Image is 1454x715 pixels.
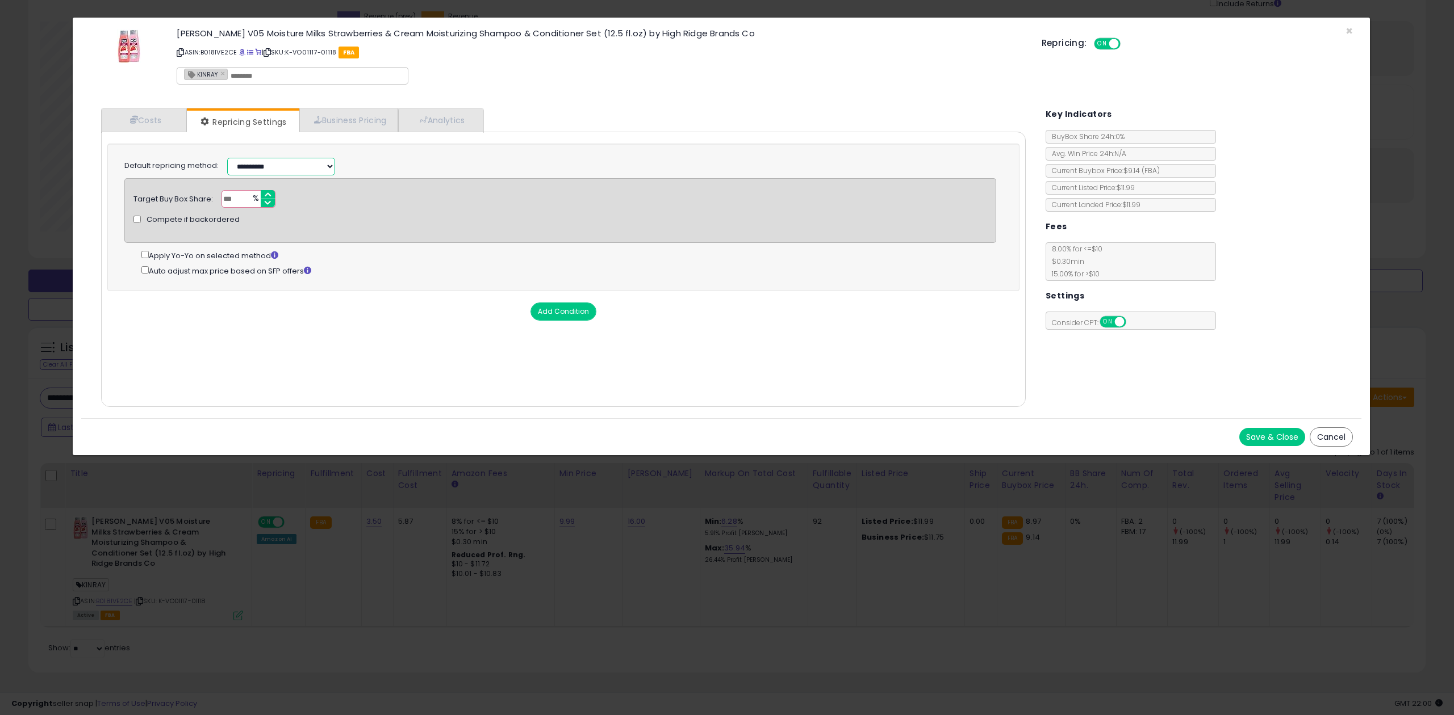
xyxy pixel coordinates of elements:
[1046,269,1100,279] span: 15.00 % for > $10
[177,43,1024,61] p: ASIN: B018IVE2CE | SKU: K-VO01117-01118
[185,69,218,79] span: KINRAY
[1046,256,1084,266] span: $0.30 min
[1046,318,1141,327] span: Consider CPT:
[1046,132,1125,141] span: BuyBox Share 24h: 0%
[1095,39,1109,49] span: ON
[255,48,261,57] a: Your listing only
[246,191,264,208] span: %
[1046,289,1084,303] h5: Settings
[1346,23,1353,39] span: ×
[124,161,219,171] label: Default repricing method:
[133,190,213,205] div: Target Buy Box Share:
[187,111,298,133] a: Repricing Settings
[220,68,227,78] a: ×
[147,214,240,225] span: Compete if backordered
[117,29,141,63] img: 41EAX33JfAL._SL60_.jpg
[1042,39,1087,48] h5: Repricing:
[1310,427,1353,447] button: Cancel
[1046,244,1102,279] span: 8.00 % for <= $10
[339,47,360,58] span: FBA
[1046,149,1126,158] span: Avg. Win Price 24h: N/A
[141,264,996,277] div: Auto adjust max price based on SFP offers
[1118,39,1137,49] span: OFF
[398,108,482,132] a: Analytics
[1101,317,1115,327] span: ON
[1046,166,1160,175] span: Current Buybox Price:
[141,249,996,262] div: Apply Yo-Yo on selected method
[1123,166,1160,175] span: $9.14
[177,29,1024,37] h3: [PERSON_NAME] V05 Moisture Milks Strawberries & Cream Moisturizing Shampoo & Conditioner Set (12....
[1124,317,1142,327] span: OFF
[530,302,596,321] button: Add Condition
[1046,183,1135,192] span: Current Listed Price: $11.99
[1046,107,1112,121] h5: Key Indicators
[1142,166,1160,175] span: ( FBA )
[1239,428,1305,446] button: Save & Close
[1046,200,1140,209] span: Current Landed Price: $11.99
[247,48,253,57] a: All offer listings
[1046,220,1067,234] h5: Fees
[102,108,187,132] a: Costs
[239,48,245,57] a: BuyBox page
[299,108,399,132] a: Business Pricing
